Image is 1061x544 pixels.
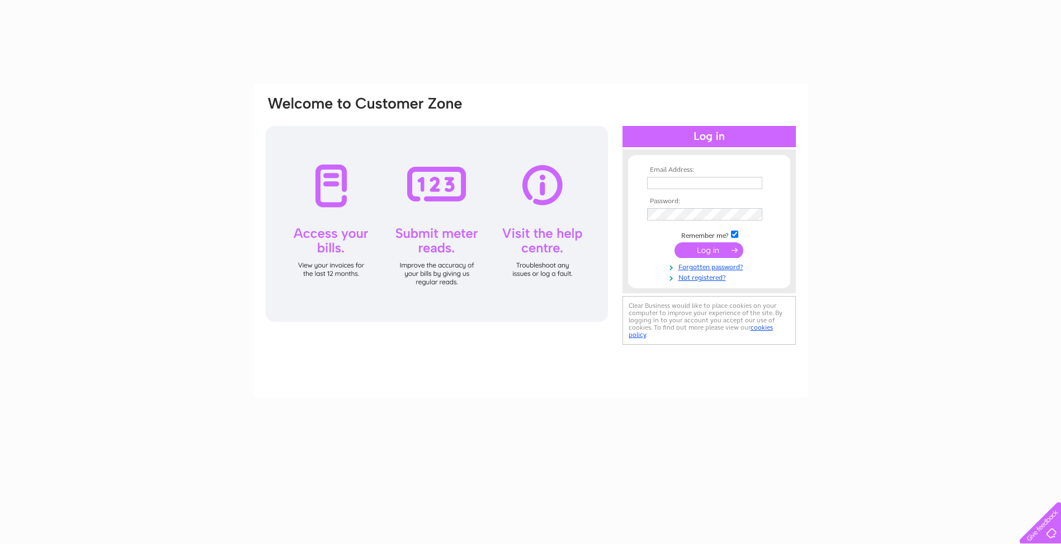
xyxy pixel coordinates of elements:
a: Forgotten password? [647,261,774,271]
a: Not registered? [647,271,774,282]
th: Password: [644,198,774,205]
input: Submit [675,242,743,258]
div: Clear Business would like to place cookies on your computer to improve your experience of the sit... [623,296,796,345]
a: cookies policy [629,323,773,339]
th: Email Address: [644,166,774,174]
td: Remember me? [644,229,774,240]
